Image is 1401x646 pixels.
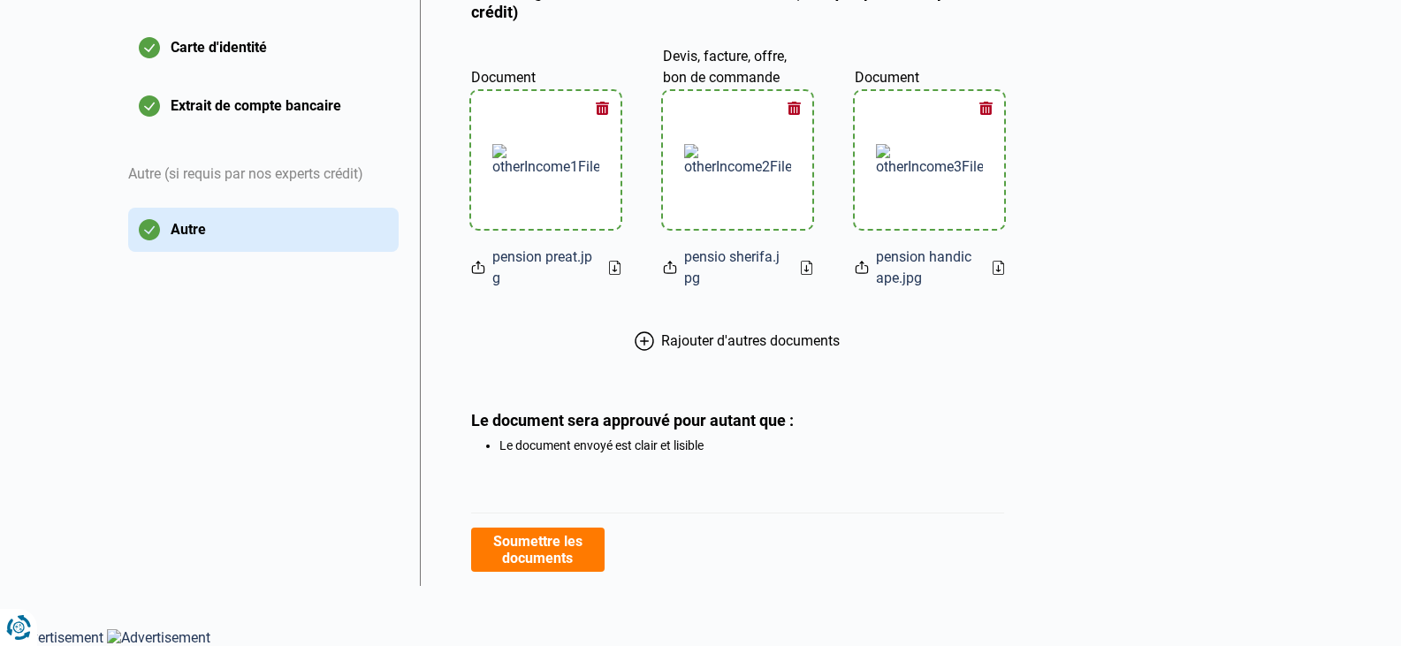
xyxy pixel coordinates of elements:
[993,261,1004,275] a: Download
[855,44,1004,88] label: Document
[492,144,599,175] img: otherIncome1File
[107,629,210,646] img: Advertisement
[471,331,1004,351] button: Rajouter d'autres documents
[609,261,621,275] a: Download
[471,44,621,88] label: Document
[128,26,399,70] button: Carte d'identité
[661,332,840,349] span: Rajouter d'autres documents
[876,144,983,175] img: otherIncome3File
[684,247,787,289] span: pensio sherifa.jpg
[128,142,399,208] div: Autre (si requis par nos experts crédit)
[471,528,605,572] button: Soumettre les documents
[492,247,595,289] span: pension preat.jpg
[499,438,1004,452] li: Le document envoyé est clair et lisible
[684,144,791,175] img: otherIncome2File
[128,84,399,128] button: Extrait de compte bancaire
[876,247,978,289] span: pension handicape.jpg
[663,44,812,88] label: Devis, facture, offre, bon de commande
[128,208,399,252] button: Autre
[801,261,812,275] a: Download
[471,411,1004,429] div: Le document sera approuvé pour autant que :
